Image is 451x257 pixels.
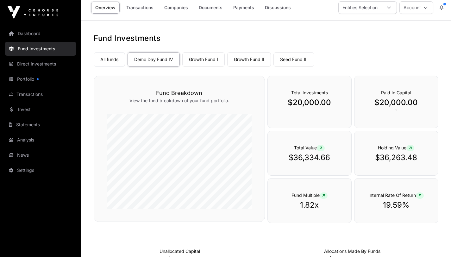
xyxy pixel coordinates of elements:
p: Cash not yet allocated [160,248,200,254]
img: Icehouse Ventures Logo [8,6,58,19]
p: 19.59% [367,200,425,210]
h1: Fund Investments [94,33,438,43]
span: Internal Rate Of Return [368,192,424,198]
a: Demo Day Fund IV [128,52,180,67]
p: $20,000.00 [280,97,339,108]
span: Total Value [294,145,325,150]
a: Invest [5,103,76,116]
div: ` [354,76,438,128]
p: View the fund breakdown of your fund portfolio. [107,97,252,104]
a: Growth Fund I [182,52,225,67]
p: Capital Deployed Into Companies [324,248,380,254]
a: News [5,148,76,162]
a: Companies [160,2,192,14]
span: Total Investments [291,90,328,95]
a: Payments [229,2,258,14]
span: Paid In Capital [381,90,411,95]
p: $20,000.00 [367,97,425,108]
a: Dashboard [5,27,76,41]
a: Analysis [5,133,76,147]
a: Direct Investments [5,57,76,71]
a: Documents [195,2,227,14]
a: Overview [91,2,120,14]
p: $36,263.48 [367,153,425,163]
a: Transactions [122,2,158,14]
p: $36,334.66 [280,153,339,163]
p: 1.82x [280,200,339,210]
h3: Fund Breakdown [107,89,252,97]
a: Portfolio [5,72,76,86]
a: Discussions [261,2,295,14]
a: Transactions [5,87,76,101]
a: Fund Investments [5,42,76,56]
a: Statements [5,118,76,132]
iframe: Chat Widget [419,227,451,257]
a: Growth Fund II [227,52,271,67]
a: Seed Fund III [273,52,314,67]
a: Settings [5,163,76,177]
span: Holding Value [378,145,414,150]
div: Entities Selection [339,2,381,14]
a: All funds [94,52,125,67]
button: Account [399,1,433,14]
span: Fund Multiple [291,192,328,198]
